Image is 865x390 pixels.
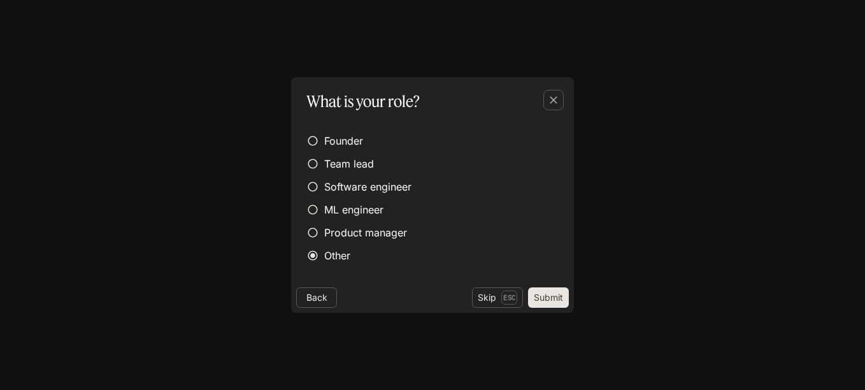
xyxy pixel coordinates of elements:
button: Submit [528,287,569,308]
span: Team lead [324,156,374,171]
span: Software engineer [324,179,411,194]
button: Back [296,287,337,308]
p: Esc [501,291,517,305]
p: What is your role? [306,90,420,113]
span: Product manager [324,225,407,240]
span: ML engineer [324,202,383,217]
span: Other [324,248,350,263]
span: Founder [324,133,363,148]
button: SkipEsc [472,287,523,308]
